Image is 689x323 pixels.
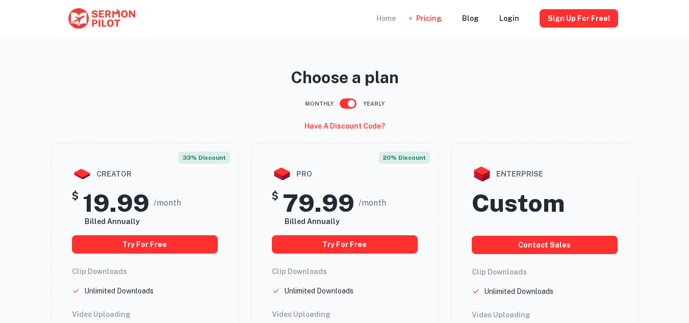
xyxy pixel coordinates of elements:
h6: Clip Downloads [72,266,218,277]
h6: Clip Downloads [272,266,418,277]
h6: Video Uploading [72,309,218,320]
span: Yearly [363,100,385,108]
p: Unlimited Downloads [484,286,553,297]
h6: Video Uploading [472,309,618,320]
button: Try for free [272,235,418,254]
h2: 19.99 [83,188,149,218]
button: Contact Sales [472,236,618,254]
p: Unlimited Downloads [84,285,154,296]
h5: $ [272,188,278,218]
button: Have a discount code? [300,117,389,135]
img: sermonpilot.png [68,8,135,29]
p: Choose a plan [51,65,639,90]
p: Unlimited Downloads [284,285,353,296]
span: Monthly [305,100,334,108]
h5: $ [72,188,79,218]
button: Try for free [72,235,218,254]
h6: Video Uploading [272,309,418,320]
h6: Billed Annually [285,216,417,227]
h2: 79.99 [283,188,354,218]
span: /month [359,197,386,209]
button: Sign Up for free! [540,9,618,28]
h6: Clip Downloads [472,266,618,278]
h6: Billed Annually [85,216,217,227]
span: 33% discount [178,152,230,164]
span: /month [154,197,181,209]
span: 20% discount [379,152,430,164]
h2: Custom [472,188,565,218]
div: creator [72,164,218,184]
h6: Have a discount code? [304,120,385,132]
div: enterprise [472,164,618,184]
div: pro [272,164,418,184]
